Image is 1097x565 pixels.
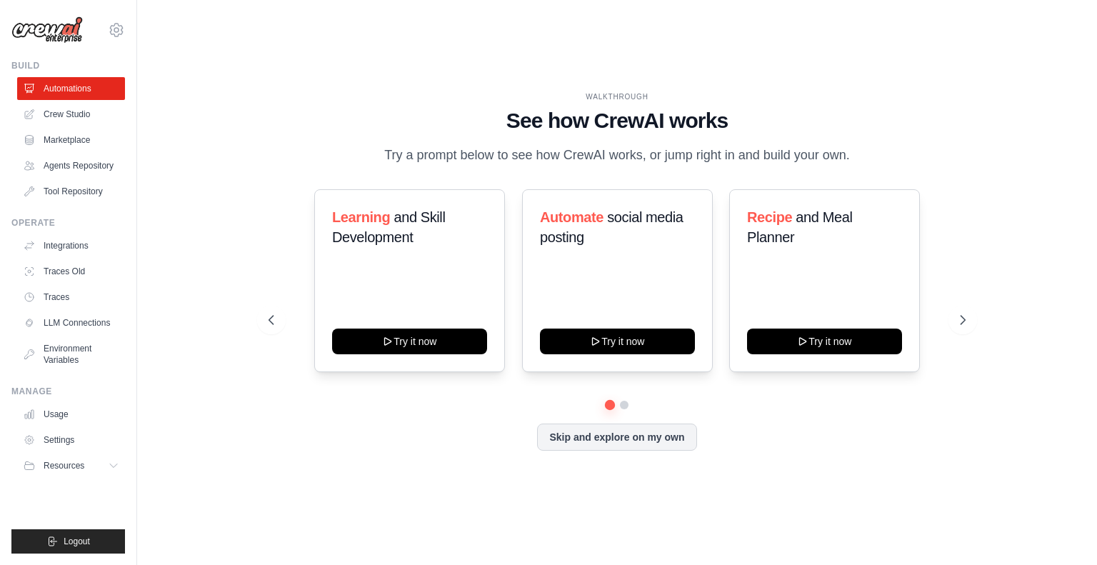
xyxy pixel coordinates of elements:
span: and Meal Planner [747,209,852,245]
span: Resources [44,460,84,471]
a: Traces [17,286,125,309]
a: Environment Variables [17,337,125,371]
button: Try it now [747,329,902,354]
p: Try a prompt below to see how CrewAI works, or jump right in and build your own. [377,145,857,166]
span: Learning [332,209,390,225]
a: Marketplace [17,129,125,151]
button: Try it now [332,329,487,354]
span: social media posting [540,209,683,245]
span: Logout [64,536,90,547]
a: Traces Old [17,260,125,283]
span: Recipe [747,209,792,225]
span: Automate [540,209,603,225]
div: Manage [11,386,125,397]
a: Usage [17,403,125,426]
a: Crew Studio [17,103,125,126]
button: Skip and explore on my own [537,424,696,451]
a: LLM Connections [17,311,125,334]
h1: See how CrewAI works [269,108,966,134]
div: Operate [11,217,125,229]
a: Integrations [17,234,125,257]
a: Agents Repository [17,154,125,177]
a: Tool Repository [17,180,125,203]
div: WALKTHROUGH [269,91,966,102]
a: Automations [17,77,125,100]
button: Logout [11,529,125,554]
div: Build [11,60,125,71]
a: Settings [17,429,125,451]
button: Resources [17,454,125,477]
img: Logo [11,16,83,44]
button: Try it now [540,329,695,354]
span: and Skill Development [332,209,445,245]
